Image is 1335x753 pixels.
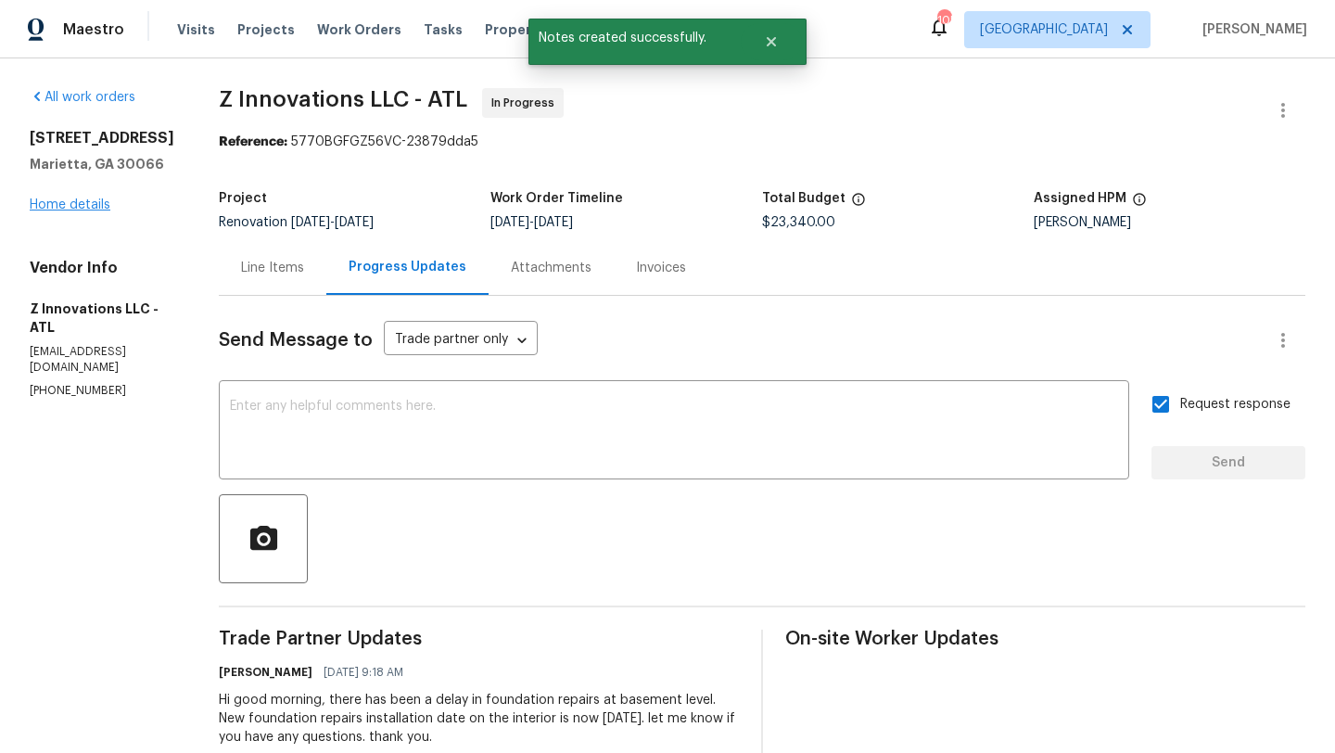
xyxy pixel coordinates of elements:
p: [PHONE_NUMBER] [30,383,174,399]
span: [DATE] [291,216,330,229]
h5: Project [219,192,267,205]
span: Trade Partner Updates [219,630,739,648]
span: [DATE] [490,216,529,229]
h4: Vendor Info [30,259,174,277]
div: [PERSON_NAME] [1034,216,1305,229]
span: The total cost of line items that have been proposed by Opendoor. This sum includes line items th... [851,192,866,216]
span: Send Message to [219,331,373,350]
a: All work orders [30,91,135,104]
span: Visits [177,20,215,39]
span: [DATE] [534,216,573,229]
span: Request response [1180,395,1290,415]
span: Maestro [63,20,124,39]
div: 5770BGFGZ56VC-23879dda5 [219,133,1305,151]
span: Z Innovations LLC - ATL [219,88,467,110]
button: Close [741,23,802,60]
span: $23,340.00 [762,216,835,229]
span: [PERSON_NAME] [1195,20,1307,39]
h5: Z Innovations LLC - ATL [30,300,174,337]
h5: Marietta, GA 30066 [30,155,174,173]
h2: [STREET_ADDRESS] [30,129,174,147]
div: Hi good morning, there has been a delay in foundation repairs at basement level. New foundation r... [219,691,739,747]
span: Tasks [424,23,463,36]
span: [GEOGRAPHIC_DATA] [980,20,1108,39]
div: Attachments [511,259,591,277]
span: - [490,216,573,229]
p: [EMAIL_ADDRESS][DOMAIN_NAME] [30,344,174,376]
span: Renovation [219,216,374,229]
div: 105 [937,11,950,30]
div: Progress Updates [349,258,466,276]
span: Properties [485,20,557,39]
span: On-site Worker Updates [785,630,1305,648]
span: Notes created successfully. [528,19,741,57]
span: Work Orders [317,20,401,39]
div: Trade partner only [384,325,538,356]
a: Home details [30,198,110,211]
h5: Assigned HPM [1034,192,1126,205]
span: The hpm assigned to this work order. [1132,192,1147,216]
div: Invoices [636,259,686,277]
h5: Total Budget [762,192,845,205]
span: Projects [237,20,295,39]
span: [DATE] [335,216,374,229]
b: Reference: [219,135,287,148]
span: [DATE] 9:18 AM [324,663,403,682]
div: Line Items [241,259,304,277]
span: In Progress [491,94,562,112]
h5: Work Order Timeline [490,192,623,205]
h6: [PERSON_NAME] [219,663,312,682]
span: - [291,216,374,229]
